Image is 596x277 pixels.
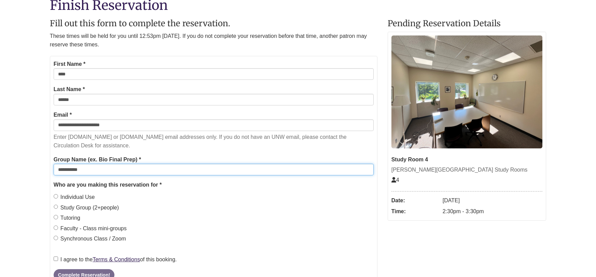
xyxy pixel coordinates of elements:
label: Individual Use [54,193,95,202]
label: Tutoring [54,214,80,222]
a: Terms & Conditions [93,257,140,262]
div: Study Room 4 [391,155,542,164]
span: The capacity of this space [391,177,399,183]
label: I agree to the of this booking. [54,255,177,264]
div: [PERSON_NAME][GEOGRAPHIC_DATA] Study Rooms [391,165,542,174]
input: Tutoring [54,215,58,219]
img: Study Room 4 [391,35,542,149]
p: Enter [DOMAIN_NAME] or [DOMAIN_NAME] email addresses only. If you do not have an UNW email, pleas... [54,133,374,150]
label: Faculty - Class mini-groups [54,224,127,233]
label: Study Group (2+people) [54,203,119,212]
label: Email * [54,111,72,119]
input: I agree to theTerms & Conditionsof this booking. [54,257,58,261]
input: Individual Use [54,194,58,199]
legend: Who are you making this reservation for * [54,180,374,189]
input: Faculty - Class mini-groups [54,225,58,230]
dt: Date: [391,195,439,206]
dd: [DATE] [443,195,542,206]
label: Group Name (ex. Bio Final Prep) * [54,155,141,164]
input: Synchronous Class / Zoom [54,236,58,240]
h2: Fill out this form to complete the reservation. [50,19,377,28]
p: These times will be held for you until 12:53pm [DATE]. If you do not complete your reservation be... [50,32,377,49]
label: First Name * [54,60,85,69]
dd: 2:30pm - 3:30pm [443,206,542,217]
label: Synchronous Class / Zoom [54,234,126,243]
h2: Pending Reservation Details [388,19,546,28]
label: Last Name * [54,85,85,94]
input: Study Group (2+people) [54,205,58,209]
dt: Time: [391,206,439,217]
